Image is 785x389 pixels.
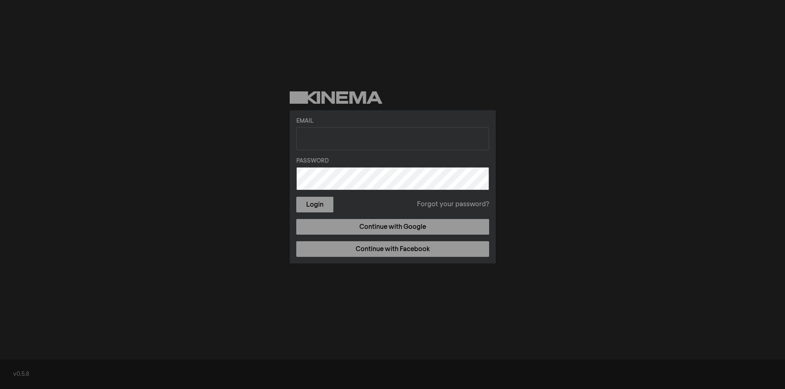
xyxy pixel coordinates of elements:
button: Login [296,197,333,212]
a: Forgot your password? [417,200,489,210]
div: v0.5.8 [13,370,772,379]
label: Password [296,157,489,165]
label: Email [296,117,489,126]
a: Continue with Google [296,219,489,235]
a: Continue with Facebook [296,241,489,257]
